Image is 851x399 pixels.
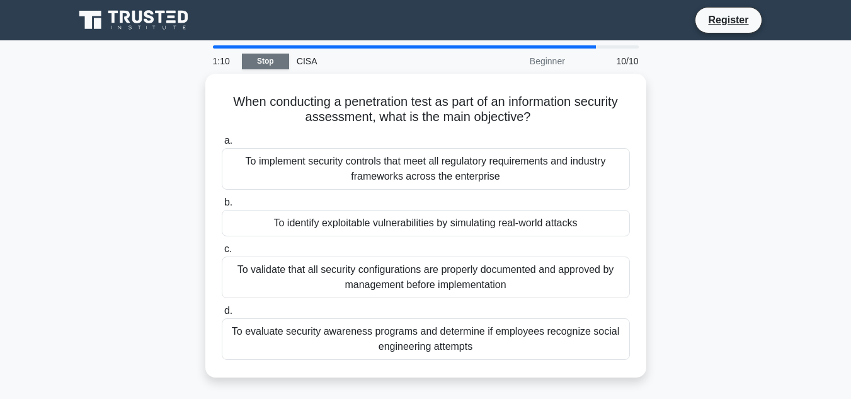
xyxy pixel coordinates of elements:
span: b. [224,197,232,207]
div: 10/10 [573,49,646,74]
div: To identify exploitable vulnerabilities by simulating real-world attacks [222,210,630,236]
h5: When conducting a penetration test as part of an information security assessment, what is the mai... [220,94,631,125]
span: d. [224,305,232,316]
div: To validate that all security configurations are properly documented and approved by management b... [222,257,630,298]
div: Beginner [462,49,573,74]
a: Register [700,12,756,28]
a: Stop [242,54,289,69]
div: CISA [289,49,462,74]
div: To evaluate security awareness programs and determine if employees recognize social engineering a... [222,318,630,360]
span: c. [224,243,232,254]
span: a. [224,135,232,146]
div: To implement security controls that meet all regulatory requirements and industry frameworks acro... [222,148,630,190]
div: 1:10 [205,49,242,74]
